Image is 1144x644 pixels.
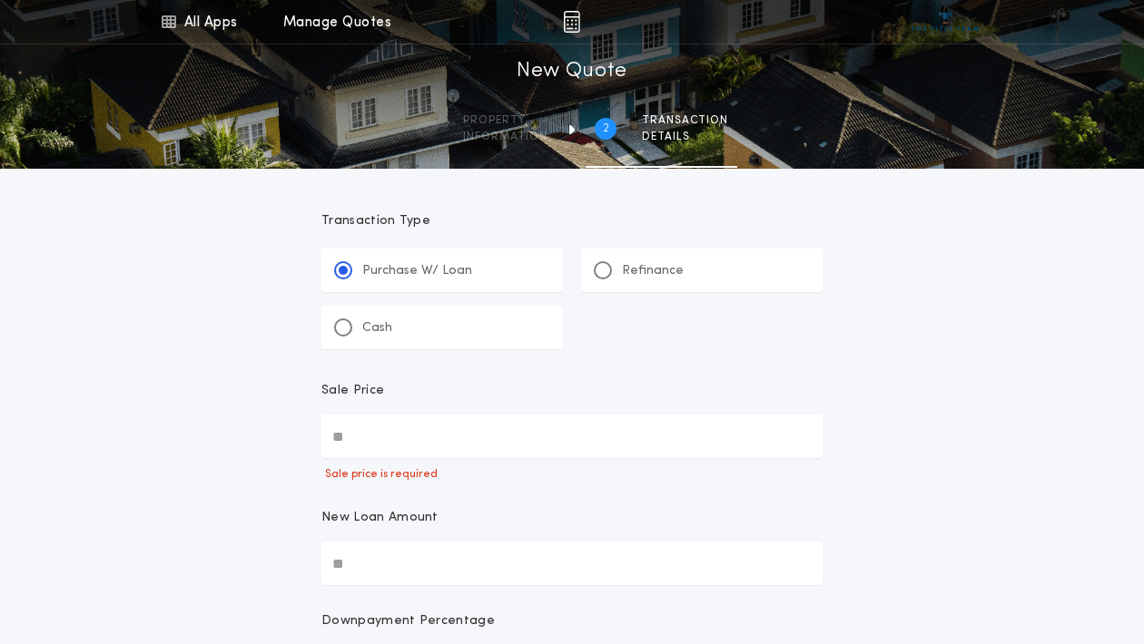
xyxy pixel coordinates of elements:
p: Downpayment Percentage [321,612,495,630]
span: Property [463,113,547,128]
p: Purchase W/ Loan [362,262,472,280]
p: Sale price is required [321,467,823,482]
p: Transaction Type [321,212,823,230]
h1: New Quote [517,57,627,86]
input: Sale Price [321,415,823,458]
img: vs-icon [912,13,980,31]
p: Cash [362,319,392,337]
span: details [642,130,728,144]
img: img [563,11,580,33]
span: Transaction [642,113,728,128]
input: New Loan Amount [321,542,823,585]
h2: 2 [603,122,609,136]
span: information [463,130,547,144]
p: Sale Price [321,382,384,400]
p: Refinance [622,262,684,280]
p: New Loan Amount [321,509,439,527]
